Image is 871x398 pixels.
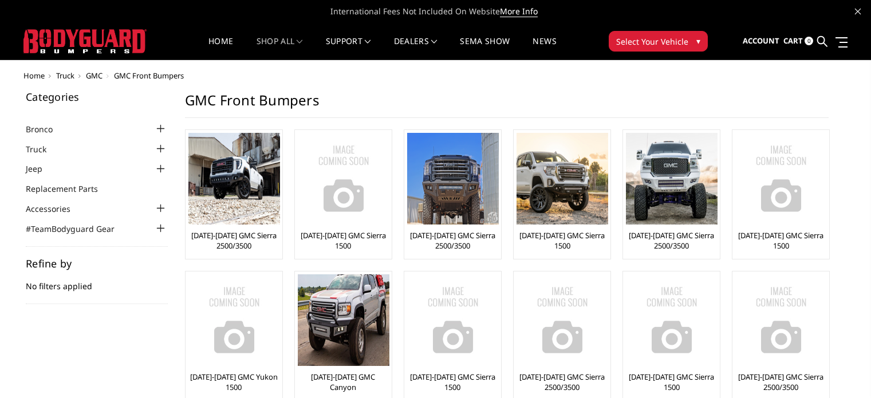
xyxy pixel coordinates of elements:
a: [DATE]-[DATE] GMC Sierra 2500/3500 [517,372,608,392]
span: GMC Front Bumpers [114,70,184,81]
img: No Image [735,133,827,224]
a: More Info [500,6,538,17]
a: [DATE]-[DATE] GMC Sierra 2500/3500 [735,372,826,392]
img: No Image [735,274,827,366]
button: Select Your Vehicle [609,31,708,52]
a: [DATE]-[DATE] GMC Yukon 1500 [188,372,279,392]
span: Account [743,36,779,46]
img: BODYGUARD BUMPERS [23,29,147,53]
a: #TeamBodyguard Gear [26,223,129,235]
a: [DATE]-[DATE] GMC Sierra 1500 [298,230,389,251]
img: No Image [517,274,608,366]
a: Home [23,70,45,81]
span: Cart [783,36,803,46]
a: Jeep [26,163,57,175]
a: Cart 0 [783,26,813,57]
h1: GMC Front Bumpers [185,92,829,118]
a: GMC [86,70,103,81]
a: News [533,37,556,60]
a: Support [326,37,371,60]
span: Select Your Vehicle [616,36,688,48]
img: No Image [407,274,499,366]
a: Bronco [26,123,67,135]
a: shop all [257,37,303,60]
img: No Image [626,274,718,366]
a: [DATE]-[DATE] GMC Sierra 1500 [517,230,608,251]
a: Home [208,37,233,60]
img: No Image [298,133,389,224]
a: Truck [56,70,74,81]
h5: Categories [26,92,168,102]
a: No Image [626,274,717,366]
h5: Refine by [26,258,168,269]
a: No Image [407,274,498,366]
a: [DATE]-[DATE] GMC Sierra 2500/3500 [407,230,498,251]
a: Dealers [394,37,438,60]
a: Account [743,26,779,57]
a: SEMA Show [460,37,510,60]
img: No Image [188,274,280,366]
a: Truck [26,143,61,155]
div: No filters applied [26,258,168,304]
a: Replacement Parts [26,183,112,195]
span: 0 [805,37,813,45]
a: [DATE]-[DATE] GMC Sierra 2500/3500 [188,230,279,251]
a: [DATE]-[DATE] GMC Sierra 1500 [626,372,717,392]
a: Accessories [26,203,85,215]
a: [DATE]-[DATE] GMC Canyon [298,372,389,392]
span: ▾ [696,35,700,47]
a: [DATE]-[DATE] GMC Sierra 2500/3500 [626,230,717,251]
a: [DATE]-[DATE] GMC Sierra 1500 [407,372,498,392]
a: [DATE]-[DATE] GMC Sierra 1500 [735,230,826,251]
